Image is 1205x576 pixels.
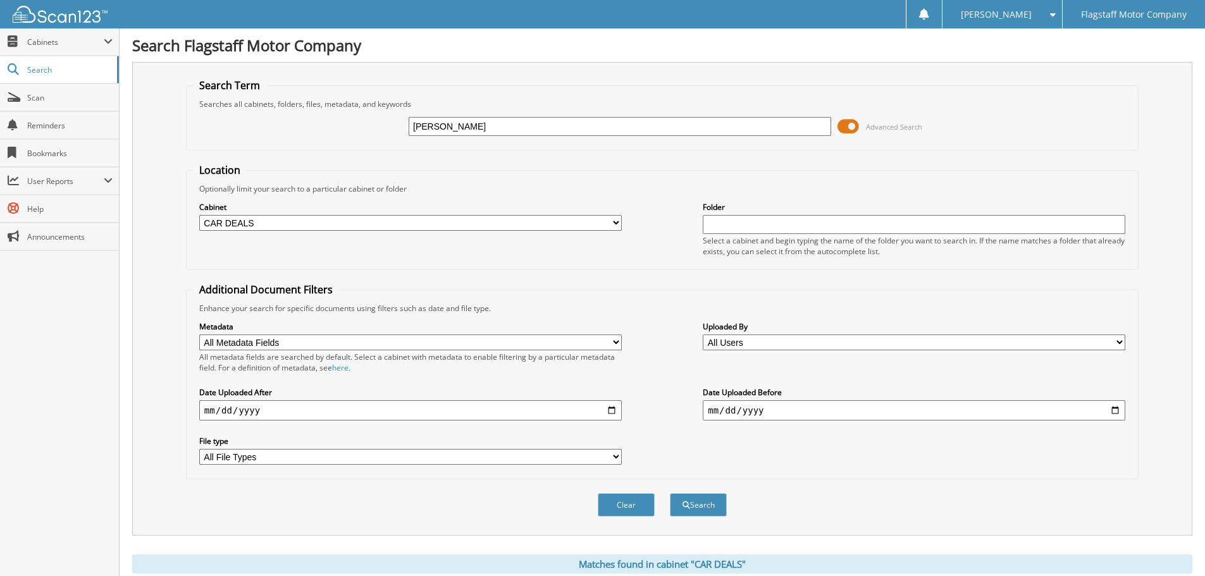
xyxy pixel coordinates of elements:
[199,321,622,332] label: Metadata
[703,400,1125,420] input: end
[27,92,113,103] span: Scan
[670,493,727,517] button: Search
[27,176,104,187] span: User Reports
[1142,515,1205,576] iframe: Chat Widget
[193,283,339,297] legend: Additional Document Filters
[703,321,1125,332] label: Uploaded By
[703,387,1125,398] label: Date Uploaded Before
[598,493,655,517] button: Clear
[703,202,1125,212] label: Folder
[199,202,622,212] label: Cabinet
[332,362,349,373] a: here
[703,235,1125,257] div: Select a cabinet and begin typing the name of the folder you want to search in. If the name match...
[199,400,622,420] input: start
[27,231,113,242] span: Announcements
[193,303,1132,314] div: Enhance your search for specific documents using filters such as date and file type.
[199,436,622,446] label: File type
[27,148,113,159] span: Bookmarks
[132,555,1192,573] div: Matches found in cabinet "CAR DEALS"
[13,6,108,23] img: scan123-logo-white.svg
[132,35,1192,56] h1: Search Flagstaff Motor Company
[193,183,1132,194] div: Optionally limit your search to a particular cabinet or folder
[193,78,266,92] legend: Search Term
[199,352,622,373] div: All metadata fields are searched by default. Select a cabinet with metadata to enable filtering b...
[866,122,922,132] span: Advanced Search
[193,163,247,177] legend: Location
[199,387,622,398] label: Date Uploaded After
[193,99,1132,109] div: Searches all cabinets, folders, files, metadata, and keywords
[27,120,113,131] span: Reminders
[27,64,111,75] span: Search
[27,204,113,214] span: Help
[1081,11,1187,18] span: Flagstaff Motor Company
[961,11,1032,18] span: [PERSON_NAME]
[27,37,104,47] span: Cabinets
